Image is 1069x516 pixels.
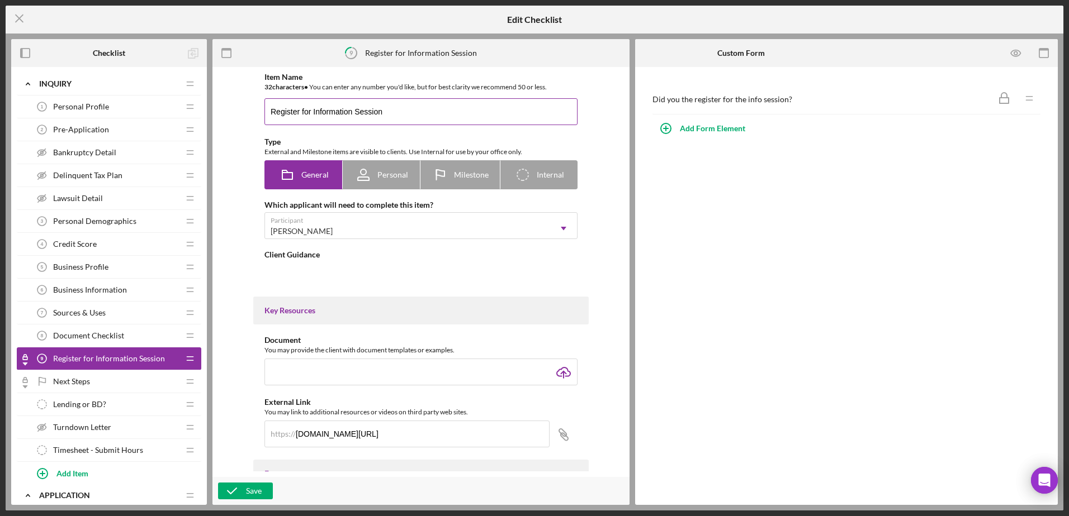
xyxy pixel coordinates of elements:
tspan: 7 [41,310,44,316]
button: Save [218,482,273,499]
tspan: 5 [41,264,44,270]
div: Document [264,336,578,345]
span: Business Information [53,285,127,294]
div: Inquiry [39,79,179,88]
span: Delinquent Tax Plan [53,171,122,180]
b: Checklist [93,49,125,58]
div: You can enter any number you'd like, but for best clarity we recommend 50 or less. [264,82,578,93]
b: Custom Form [717,49,765,58]
span: Lending or BD? [53,400,106,409]
div: External Link [264,398,578,407]
tspan: 4 [41,241,44,247]
div: Key Resources [264,306,578,315]
div: You may link to additional resources or videos on third party web sites. [264,407,578,418]
tspan: 8 [41,333,44,338]
span: Register for Information Session [53,354,165,363]
div: External and Milestone items are visible to clients. Use Internal for use by your office only. [264,146,578,157]
span: Personal Demographics [53,217,136,226]
button: Add Form Element [652,117,756,140]
div: Client Guidance [264,250,578,259]
span: Business Profile [53,262,108,271]
tspan: 6 [41,287,44,293]
button: Add Item [28,462,201,484]
div: Which applicant will need to complete this item? [264,200,578,209]
span: Next Steps [53,377,90,386]
span: Pre-Application [53,125,109,134]
div: Save [246,482,262,499]
div: Register for Information Session [365,49,477,58]
span: Internal [537,170,564,179]
div: Add Form Element [680,117,745,140]
span: Credit Score [53,240,97,249]
tspan: 3 [41,218,44,224]
tspan: 1 [41,104,44,109]
b: 32 character s • [264,83,308,91]
span: Bankruptcy Detail [53,148,116,157]
div: Type [264,137,578,146]
span: Milestone [454,170,489,179]
div: You may provide the client with document templates or examples. [264,345,578,356]
span: Lawsuit Detail [53,194,103,203]
div: Item Name [264,73,578,82]
div: Application [39,491,179,500]
tspan: 9 [41,356,44,361]
span: Personal [377,170,408,179]
span: Turndown Letter [53,423,111,432]
div: Forms [264,469,578,478]
tspan: 2 [41,127,44,132]
span: Document Checklist [53,331,124,340]
span: Personal Profile [53,102,109,111]
h5: Edit Checklist [507,15,562,25]
span: General [301,170,329,179]
div: Add Item [56,462,88,484]
tspan: 9 [349,49,353,56]
div: Did you the register for the info session? [652,95,990,104]
span: Sources & Uses [53,308,106,317]
div: Open Intercom Messenger [1031,467,1058,494]
div: [PERSON_NAME] [271,227,333,236]
span: Timesheet - Submit Hours [53,446,143,455]
div: https:// [271,429,296,438]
